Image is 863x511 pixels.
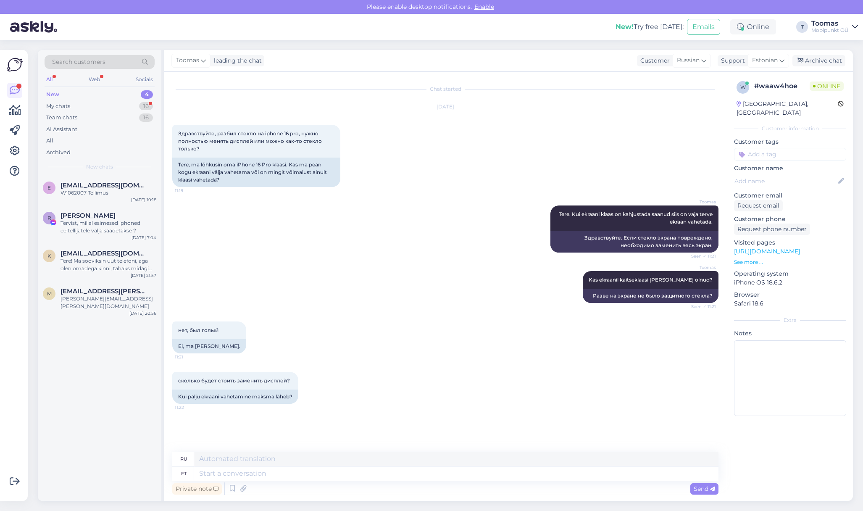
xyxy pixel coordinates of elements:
span: kunozifier@gmail.com [61,250,148,257]
div: [GEOGRAPHIC_DATA], [GEOGRAPHIC_DATA] [737,100,838,117]
span: Tere. Kui ekraani klaas on kahjustada saanud siis on vaja terve ekraan vahetada. [559,211,714,225]
span: Russian [677,56,700,65]
div: Private note [172,483,222,495]
div: leading the chat [210,56,262,65]
div: My chats [46,102,70,111]
div: 16 [139,113,153,122]
span: Search customers [52,58,105,66]
div: Ei, ma [PERSON_NAME]. [172,339,246,353]
div: Request phone number [734,224,810,235]
p: Customer name [734,164,846,173]
p: Safari 18.6 [734,299,846,308]
span: Seen ✓ 11:21 [684,253,716,259]
div: Kui palju ekraani vahetamine maksma läheb? [172,390,298,404]
p: Notes [734,329,846,338]
span: 11:19 [175,187,206,194]
div: Customer [637,56,670,65]
div: T [796,21,808,33]
div: Tere, ma lõhkusin oma iPhone 16 Pro klaasi. Kas ma pean kogu ekraani välja vahetama või on mingit... [172,158,340,187]
button: Emails [687,19,720,35]
span: Estonian [752,56,778,65]
span: Enable [472,3,497,11]
div: et [181,466,187,481]
span: e [47,184,51,191]
span: edvinkristofor21@gmail.com [61,182,148,189]
div: Web [87,74,102,85]
p: Customer phone [734,215,846,224]
p: Customer tags [734,137,846,146]
div: Customer information [734,125,846,132]
div: Mobipunkt OÜ [811,27,849,34]
div: [DATE] 7:04 [132,234,156,241]
div: W1062007 Tellimus [61,189,156,197]
p: Customer email [734,191,846,200]
div: ru [180,452,187,466]
div: All [46,137,53,145]
span: Seen ✓ 11:21 [684,303,716,310]
div: [DATE] 21:57 [131,272,156,279]
a: [URL][DOMAIN_NAME] [734,248,800,255]
span: Toomas [176,56,199,65]
div: Archive chat [792,55,845,66]
span: 11:22 [175,404,206,411]
div: AI Assistant [46,125,77,134]
div: Team chats [46,113,77,122]
div: Tere! Ma sooviksin uut telefoni, aga olen omadega kinni, tahaks midagi mis on kõrgem kui 60hz ekr... [61,257,156,272]
div: Socials [134,74,155,85]
span: Toomas [684,199,716,205]
p: Browser [734,290,846,299]
div: Здравствуйте. Если стекло экрана повреждено, необходимо заменить весь экран. [550,231,718,253]
div: Support [718,56,745,65]
div: Extra [734,316,846,324]
input: Add a tag [734,148,846,161]
span: Send [694,485,715,493]
div: Request email [734,200,783,211]
div: New [46,90,59,99]
span: Toomas [684,264,716,271]
p: See more ... [734,258,846,266]
div: Online [730,19,776,34]
span: Kas ekraanil kaitseklaasi [PERSON_NAME] olnud? [589,277,713,283]
a: ToomasMobipunkt OÜ [811,20,858,34]
div: [DATE] 20:56 [129,310,156,316]
div: 16 [139,102,153,111]
span: Reiko Reinau [61,212,116,219]
p: Operating system [734,269,846,278]
span: Здравствуйте, разбил стекло на iphone 16 pro, нужно полностью менять дисплей или можно как-то сте... [178,130,323,152]
span: k [47,253,51,259]
span: Online [810,82,844,91]
div: 4 [141,90,153,99]
span: m [47,290,52,297]
span: monika.aedma@gmail.com [61,287,148,295]
img: Askly Logo [7,57,23,73]
span: сколько будет стоить заменить дисплей? [178,377,290,384]
p: iPhone OS 18.6.2 [734,278,846,287]
span: нет, был голый [178,327,218,333]
input: Add name [734,176,837,186]
div: [DATE] [172,103,718,111]
div: # waaw4hoe [754,81,810,91]
div: Chat started [172,85,718,93]
span: R [47,215,51,221]
p: Visited pages [734,238,846,247]
span: w [740,84,746,90]
div: Archived [46,148,71,157]
div: [PERSON_NAME][EMAIL_ADDRESS][PERSON_NAME][DOMAIN_NAME] [61,295,156,310]
div: All [45,74,54,85]
div: Разве на экране не было защитного стекла? [583,289,718,303]
span: New chats [86,163,113,171]
b: New! [616,23,634,31]
span: 11:21 [175,354,206,360]
div: [DATE] 10:18 [131,197,156,203]
div: Try free [DATE]: [616,22,684,32]
div: Toomas [811,20,849,27]
div: Tervist, millal esimesed iphoned eeltellijatele välja saadetakse ? [61,219,156,234]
